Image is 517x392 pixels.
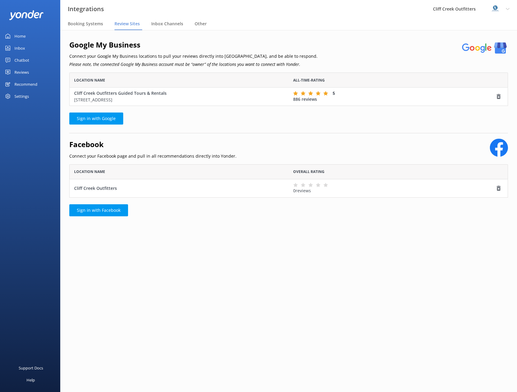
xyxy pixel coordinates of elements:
p: Connect your Google My Business locations to pull your reviews directly into [GEOGRAPHIC_DATA], a... [69,53,318,60]
span: 5 [333,90,335,96]
a: Sign in with Facebook [69,204,128,216]
p: Connect your Facebook page and pull in all recommendations directly into Yonder. [69,153,237,159]
div: Home [14,30,26,42]
p: [STREET_ADDRESS] [74,97,284,103]
div: 886 reviews [293,90,496,103]
span: Inbox Channels [151,21,183,27]
span: Location Name [74,169,105,174]
span: Booking Systems [68,21,103,27]
span: All-time-rating [293,77,325,83]
h2: Facebook [69,139,237,150]
div: Inbox [14,42,25,54]
div: Help [27,374,35,386]
div: grid [69,179,508,197]
h3: Integrations [68,4,104,14]
i: Please note, the connected Google My Business account must be “owner” of the locations you want t... [69,61,300,67]
img: 832-1757196605.png [491,5,500,14]
div: grid [69,88,508,106]
span: Location Name [74,77,105,83]
div: Cliff Creek Outfitters Guided Tours & Rentals [74,90,284,103]
div: row [69,179,508,197]
span: Review Sites [114,21,140,27]
img: yonder-white-logo.png [9,10,44,20]
h2: Google My Business [69,39,318,51]
div: Support Docs [19,362,43,374]
span: Overall Rating [293,169,324,174]
div: 0 reviews [293,183,496,194]
div: Chatbot [14,54,29,66]
div: Settings [14,90,29,102]
div: Cliff Creek Outfitters [74,185,284,192]
a: Sign in with Google [69,113,123,125]
div: Recommend [14,78,37,90]
span: Other [195,21,207,27]
div: Reviews [14,66,29,78]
